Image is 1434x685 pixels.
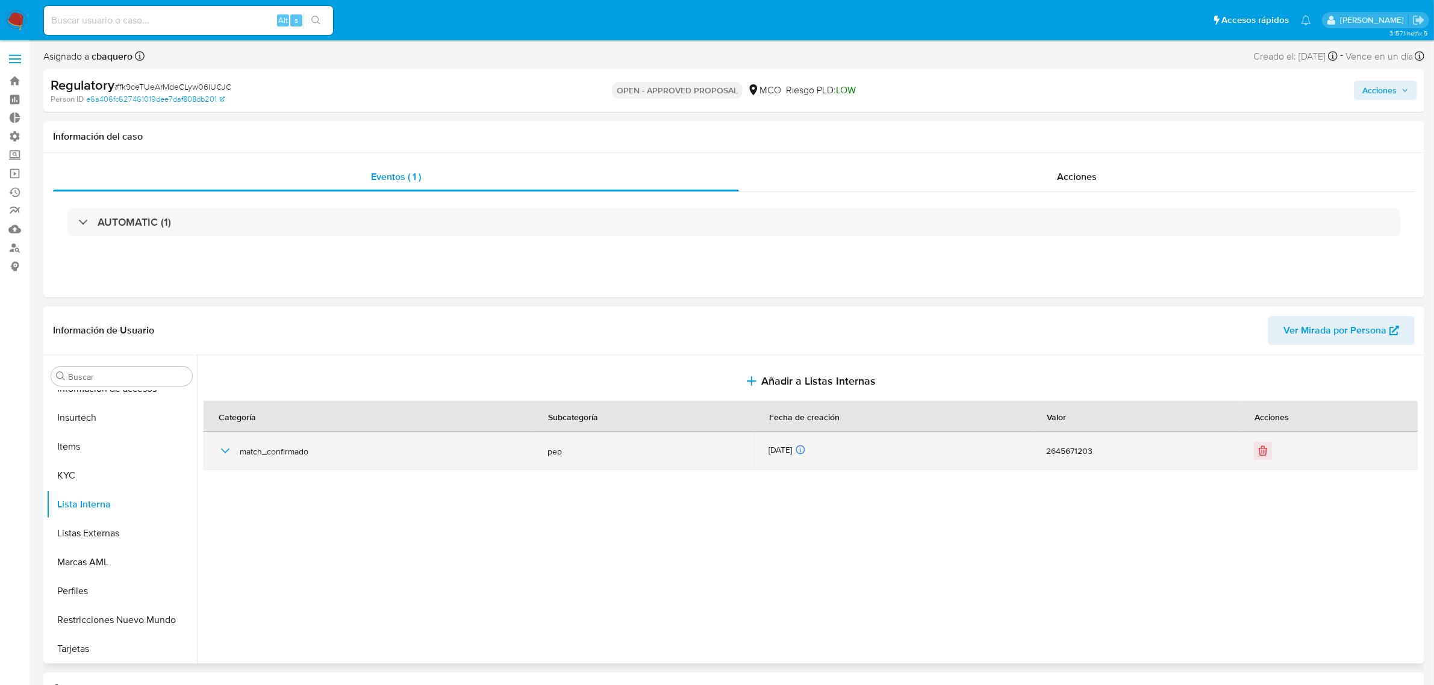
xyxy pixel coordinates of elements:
[46,519,197,548] button: Listas Externas
[1268,316,1415,345] button: Ver Mirada por Persona
[1362,81,1397,100] span: Acciones
[51,94,84,105] b: Person ID
[304,12,328,29] button: search-icon
[68,371,187,382] input: Buscar
[1221,14,1289,26] span: Accesos rápidos
[67,208,1400,236] div: AUTOMATIC (1)
[1057,170,1097,184] span: Acciones
[747,84,781,97] div: MCO
[53,131,1415,143] h1: Información del caso
[89,49,132,63] b: cbaquero
[295,14,298,26] span: s
[371,170,421,184] span: Eventos ( 1 )
[1340,48,1343,64] span: -
[1253,48,1338,64] div: Creado el: [DATE]
[1301,15,1311,25] a: Notificaciones
[46,548,197,577] button: Marcas AML
[46,432,197,461] button: Items
[51,75,114,95] b: Regulatory
[836,83,856,97] span: LOW
[46,577,197,606] button: Perfiles
[43,50,132,63] span: Asignado a
[56,371,66,381] button: Buscar
[86,94,225,105] a: e6a406fc627461019dee7daf808db201
[612,82,743,99] p: OPEN - APPROVED PROPOSAL
[46,490,197,519] button: Lista Interna
[786,84,856,97] span: Riesgo PLD:
[1340,14,1408,26] p: camila.baquero@mercadolibre.com.co
[46,403,197,432] button: Insurtech
[1283,316,1386,345] span: Ver Mirada por Persona
[46,634,197,663] button: Tarjetas
[98,215,171,229] h3: AUTOMATIC (1)
[46,461,197,490] button: KYC
[53,324,154,336] h1: Información de Usuario
[1345,50,1413,63] span: Vence en un día
[44,13,333,28] input: Buscar usuario o caso...
[114,81,231,93] span: # fk9ceTUeArMdeCLyw06lUCJC
[1354,81,1417,100] button: Acciones
[46,606,197,634] button: Restricciones Nuevo Mundo
[278,14,288,26] span: Alt
[1412,14,1425,26] a: Salir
